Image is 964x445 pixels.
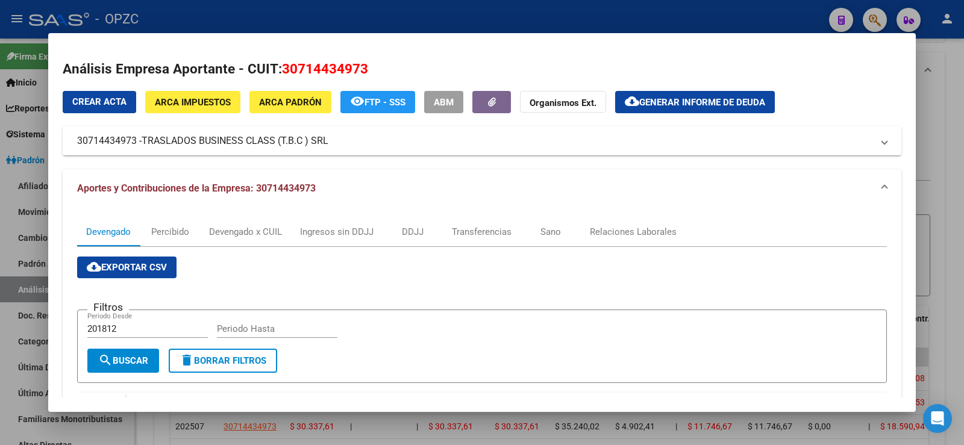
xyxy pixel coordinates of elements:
[209,225,282,238] div: Devengado x CUIL
[72,96,127,107] span: Crear Acta
[615,91,775,113] button: Generar informe de deuda
[98,355,148,366] span: Buscar
[639,97,765,108] span: Generar informe de deuda
[77,257,177,278] button: Exportar CSV
[434,97,454,108] span: ABM
[452,225,512,238] div: Transferencias
[77,182,316,194] span: Aportes y Contribuciones de la Empresa: 30714434973
[540,225,561,238] div: Sano
[590,225,677,238] div: Relaciones Laborales
[87,260,101,274] mat-icon: cloud_download
[63,91,136,113] button: Crear Acta
[402,225,424,238] div: DDJJ
[87,300,129,314] h3: Filtros
[340,91,415,113] button: FTP - SSS
[87,262,167,273] span: Exportar CSV
[259,97,322,108] span: ARCA Padrón
[98,353,113,367] mat-icon: search
[142,134,328,148] span: TRASLADOS BUSINESS CLASS (T.B.C ) SRL
[77,134,872,148] mat-panel-title: 30714434973 -
[923,404,952,433] div: Open Intercom Messenger
[87,349,159,373] button: Buscar
[180,355,266,366] span: Borrar Filtros
[350,94,365,108] mat-icon: remove_red_eye
[365,97,405,108] span: FTP - SSS
[625,94,639,108] mat-icon: cloud_download
[151,225,189,238] div: Percibido
[282,61,368,76] span: 30714434973
[155,97,231,108] span: ARCA Impuestos
[86,225,131,238] div: Devengado
[520,91,606,113] button: Organismos Ext.
[63,59,901,79] h2: Análisis Empresa Aportante - CUIT:
[300,225,374,238] div: Ingresos sin DDJJ
[145,91,240,113] button: ARCA Impuestos
[63,169,901,208] mat-expansion-panel-header: Aportes y Contribuciones de la Empresa: 30714434973
[249,91,331,113] button: ARCA Padrón
[180,353,194,367] mat-icon: delete
[169,349,277,373] button: Borrar Filtros
[77,393,125,443] datatable-header-cell: Período
[63,126,901,155] mat-expansion-panel-header: 30714434973 -TRASLADOS BUSINESS CLASS (T.B.C ) SRL
[424,91,463,113] button: ABM
[530,98,596,108] strong: Organismos Ext.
